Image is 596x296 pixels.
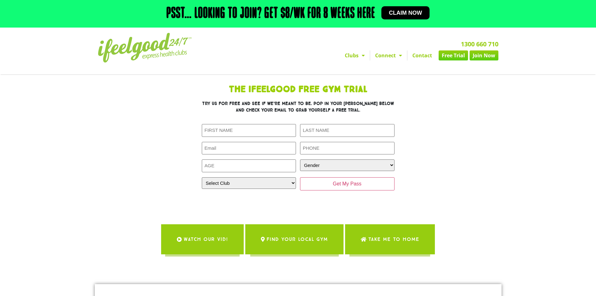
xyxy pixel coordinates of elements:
span: Claim now [389,10,422,16]
a: Claim now [381,6,430,19]
a: WATCH OUR VID! [161,224,244,254]
input: PHONE [300,142,395,155]
input: Email [202,142,296,155]
h3: Try us for free and see if we’re meant to be. Pop in your [PERSON_NAME] below and check your emai... [202,100,395,113]
a: Connect [370,50,407,60]
nav: Menu [240,50,498,60]
a: Join Now [470,50,498,60]
input: FIRST NAME [202,124,296,137]
h2: Psst… Looking to join? Get $8/wk for 8 weeks here [166,6,375,21]
a: Contact [407,50,437,60]
input: AGE [202,159,296,172]
span: WATCH OUR VID! [184,231,228,248]
a: Clubs [340,50,370,60]
a: Find Your Local Gym [245,224,344,254]
input: Get My Pass [300,177,395,190]
a: Free Trial [439,50,468,60]
input: LAST NAME [300,124,395,137]
a: Take me to Home [345,224,435,254]
span: Take me to Home [368,231,419,248]
h1: The IfeelGood Free Gym Trial [160,85,436,94]
a: 1300 660 710 [461,40,498,48]
span: Find Your Local Gym [267,231,328,248]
